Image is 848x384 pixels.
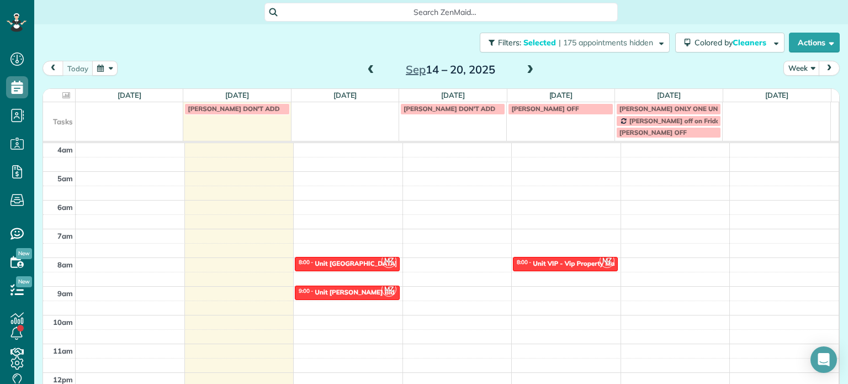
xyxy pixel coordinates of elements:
span: [PERSON_NAME] off on Fridays [629,117,727,125]
span: [PERSON_NAME] OFF [619,128,687,136]
a: [DATE] [657,91,681,99]
a: [DATE] [118,91,141,99]
button: Filters: Selected | 175 appointments hidden [480,33,670,52]
span: 8am [57,260,73,269]
span: New [16,248,32,259]
span: [PERSON_NAME] DON'T ADD [188,104,279,113]
a: [DATE] [549,91,573,99]
span: 6am [57,203,73,212]
div: Unit [GEOGRAPHIC_DATA] - [PERSON_NAME][GEOGRAPHIC_DATA][PERSON_NAME] [315,260,579,267]
h2: 14 – 20, 2025 [381,64,520,76]
span: Cleaners [733,38,768,48]
a: [DATE] [225,91,249,99]
span: MZ [381,253,396,268]
div: Open Intercom Messenger [810,346,837,373]
span: [PERSON_NAME] OFF [511,104,579,113]
span: [PERSON_NAME] ONLY ONE UNIT [619,104,724,113]
span: 11am [53,346,73,355]
button: Week [783,61,820,76]
button: prev [43,61,63,76]
a: [DATE] [333,91,357,99]
span: 7am [57,232,73,240]
span: Sep [406,62,426,76]
span: | 175 appointments hidden [559,38,653,48]
span: 9am [57,289,73,298]
div: Unit VIP - Vip Property Management [533,260,645,267]
span: MZ [381,282,396,297]
a: Filters: Selected | 175 appointments hidden [474,33,670,52]
span: New [16,276,32,287]
span: 4am [57,145,73,154]
span: 12pm [53,375,73,384]
span: Colored by [695,38,770,48]
span: Filters: [498,38,521,48]
button: Colored byCleaners [675,33,785,52]
button: today [62,61,93,76]
a: [DATE] [441,91,465,99]
a: [DATE] [765,91,789,99]
span: 10am [53,318,73,327]
span: Selected [523,38,556,48]
span: MZ [600,253,614,268]
span: 5am [57,174,73,183]
button: next [819,61,840,76]
button: Actions [789,33,840,52]
span: [PERSON_NAME] DON'T ADD [404,104,495,113]
div: Unit [PERSON_NAME] Bld [315,288,395,296]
